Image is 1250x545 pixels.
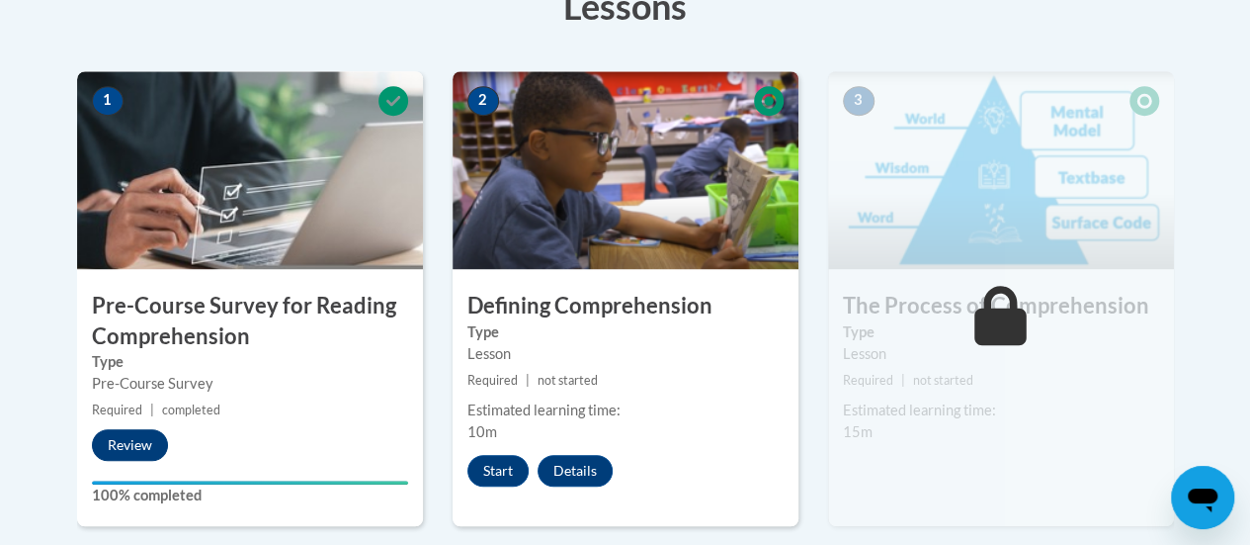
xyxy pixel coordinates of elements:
span: 1 [92,86,124,116]
span: | [526,373,530,388]
h3: The Process of Comprehension [828,291,1174,321]
img: Course Image [77,71,423,269]
label: Type [92,351,408,373]
span: 10m [467,423,497,440]
img: Course Image [453,71,798,269]
div: Lesson [843,343,1159,365]
div: Estimated learning time: [843,400,1159,421]
span: not started [538,373,598,388]
span: Required [467,373,518,388]
label: 100% completed [92,485,408,506]
button: Details [538,455,613,487]
span: | [150,403,154,417]
span: Required [92,403,142,417]
span: 15m [843,423,873,440]
span: 2 [467,86,499,116]
div: Pre-Course Survey [92,373,408,395]
button: Start [467,455,529,487]
img: Course Image [828,71,1174,269]
span: | [901,373,905,388]
label: Type [467,321,784,343]
button: Review [92,429,168,461]
div: Estimated learning time: [467,400,784,421]
span: 3 [843,86,875,116]
div: Your progress [92,481,408,485]
span: completed [162,403,220,417]
span: Required [843,373,893,388]
label: Type [843,321,1159,343]
span: not started [913,373,973,388]
div: Lesson [467,343,784,365]
iframe: Button to launch messaging window [1171,466,1234,529]
h3: Defining Comprehension [453,291,798,321]
h3: Pre-Course Survey for Reading Comprehension [77,291,423,352]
